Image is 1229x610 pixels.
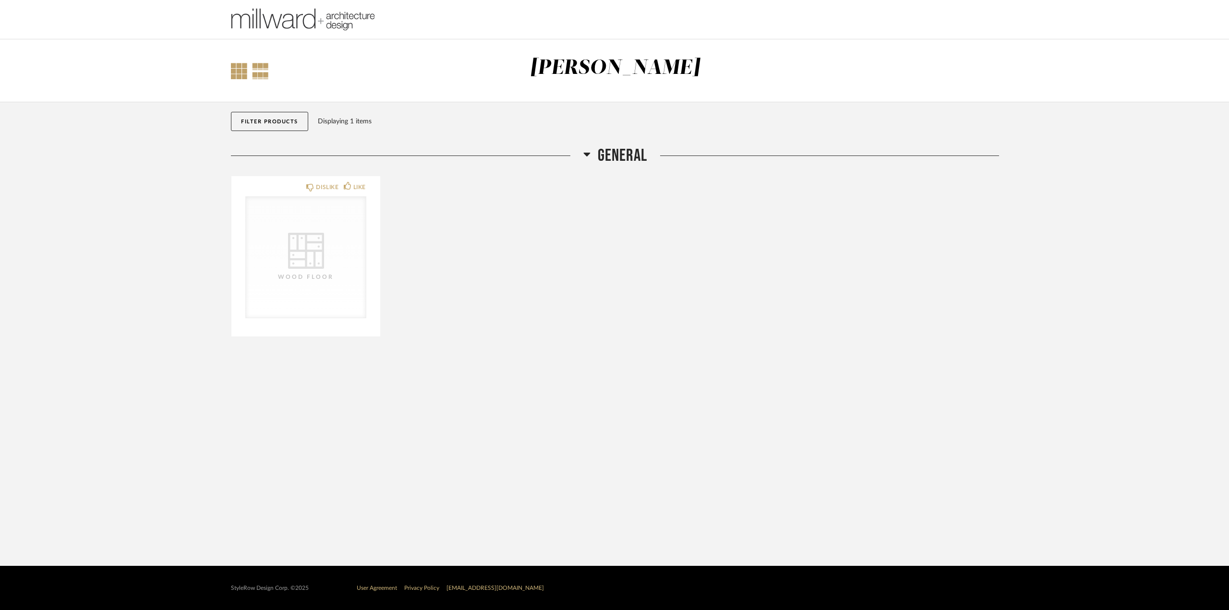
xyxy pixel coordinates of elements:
img: 1c8471d9-0066-44f3-9f8a-5d48d5a8bb4f.png [231,0,375,39]
div: DISLIKE [316,182,338,192]
button: Filter Products [231,112,308,131]
a: [EMAIL_ADDRESS][DOMAIN_NAME] [446,585,544,591]
div: LIKE [353,182,366,192]
div: Wood Floor [258,272,354,282]
span: General [598,145,647,166]
a: User Agreement [357,585,397,591]
div: StyleRow Design Corp. ©2025 [231,585,309,592]
div: Displaying 1 items [318,116,995,127]
div: [PERSON_NAME] [530,58,700,78]
a: Privacy Policy [404,585,439,591]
